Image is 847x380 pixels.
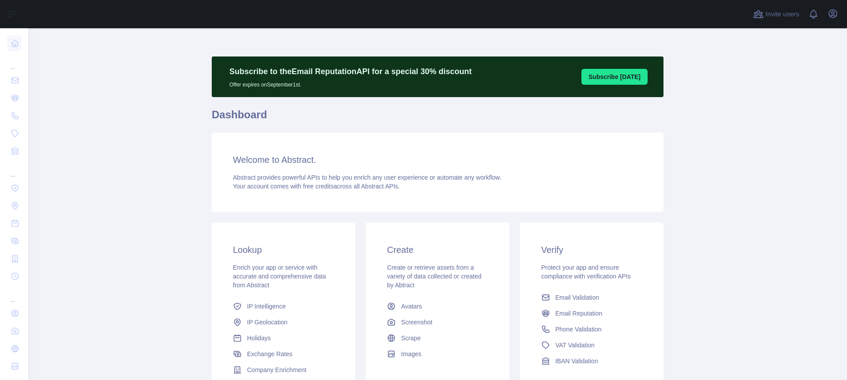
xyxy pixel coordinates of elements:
h3: Create [387,244,488,256]
span: Company Enrichment [247,365,307,374]
h3: Welcome to Abstract. [233,154,642,166]
h3: Verify [541,244,642,256]
span: IP Intelligence [247,302,286,311]
h3: Lookup [233,244,334,256]
span: IBAN Validation [555,357,598,365]
a: Email Reputation [538,305,646,321]
button: Invite users [751,7,801,21]
div: ... [7,53,21,71]
span: Avatars [401,302,422,311]
span: VAT Validation [555,341,595,350]
a: Scrape [383,330,491,346]
a: Company Enrichment [229,362,337,378]
span: Invite users [765,9,799,19]
a: Images [383,346,491,362]
h1: Dashboard [212,108,663,129]
span: Protect your app and ensure compliance with verification APIs [541,264,631,280]
span: IP Geolocation [247,318,288,327]
a: Screenshot [383,314,491,330]
span: Phone Validation [555,325,602,334]
span: Scrape [401,334,420,342]
div: ... [7,161,21,178]
span: Email Validation [555,293,599,302]
span: Exchange Rates [247,350,292,358]
a: IP Intelligence [229,298,337,314]
a: Holidays [229,330,337,346]
a: Phone Validation [538,321,646,337]
div: ... [7,286,21,304]
button: Subscribe [DATE] [581,69,648,85]
span: Enrich your app or service with accurate and comprehensive data from Abstract [233,264,326,289]
span: Abstract provides powerful APIs to help you enrich any user experience or automate any workflow. [233,174,502,181]
a: Avatars [383,298,491,314]
a: IP Geolocation [229,314,337,330]
p: Subscribe to the Email Reputation API for a special 30 % discount [229,65,472,78]
span: Holidays [247,334,271,342]
span: Create or retrieve assets from a variety of data collected or created by Abtract [387,264,481,289]
p: Offer expires on September 1st. [229,78,472,88]
span: Screenshot [401,318,432,327]
a: VAT Validation [538,337,646,353]
a: Exchange Rates [229,346,337,362]
span: Your account comes with across all Abstract APIs. [233,183,400,190]
a: IBAN Validation [538,353,646,369]
span: Email Reputation [555,309,603,318]
span: free credits [303,183,334,190]
a: Email Validation [538,290,646,305]
span: Images [401,350,421,358]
